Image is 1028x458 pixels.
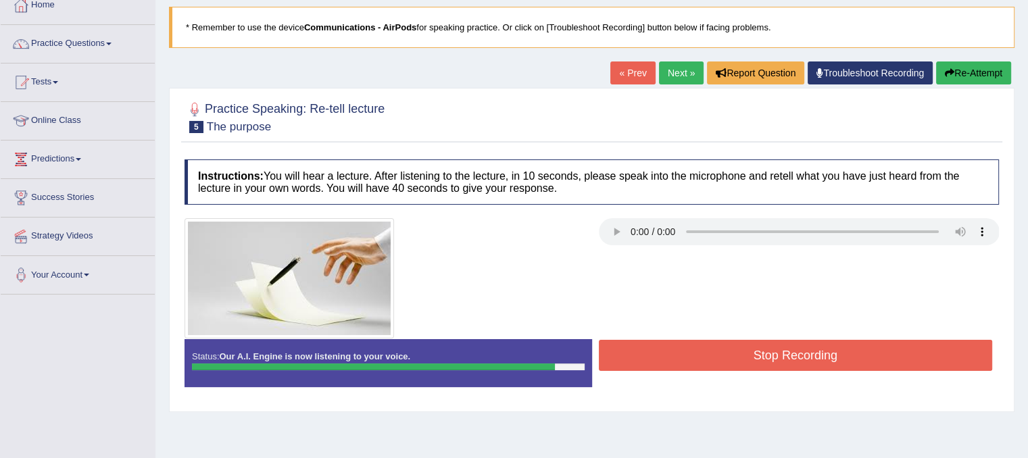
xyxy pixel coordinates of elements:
[185,99,385,133] h2: Practice Speaking: Re-tell lecture
[1,63,155,97] a: Tests
[707,61,804,84] button: Report Question
[304,22,416,32] b: Communications - AirPods
[189,121,203,133] span: 5
[1,256,155,290] a: Your Account
[610,61,655,84] a: « Prev
[1,25,155,59] a: Practice Questions
[207,120,271,133] small: The purpose
[185,159,999,205] h4: You will hear a lecture. After listening to the lecture, in 10 seconds, please speak into the mic...
[1,141,155,174] a: Predictions
[219,351,410,361] strong: Our A.I. Engine is now listening to your voice.
[808,61,933,84] a: Troubleshoot Recording
[659,61,704,84] a: Next »
[169,7,1014,48] blockquote: * Remember to use the device for speaking practice. Or click on [Troubleshoot Recording] button b...
[599,340,993,371] button: Stop Recording
[1,218,155,251] a: Strategy Videos
[185,339,592,386] div: Status:
[198,170,264,182] b: Instructions:
[936,61,1011,84] button: Re-Attempt
[1,179,155,213] a: Success Stories
[1,102,155,136] a: Online Class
